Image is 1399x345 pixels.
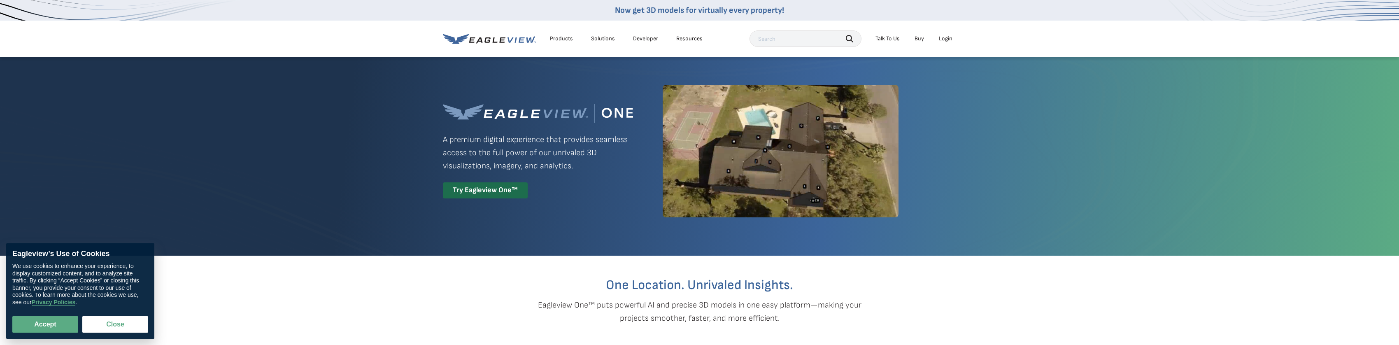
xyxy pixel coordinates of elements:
div: Try Eagleview One™ [443,182,528,198]
div: Solutions [591,35,615,42]
div: Eagleview’s Use of Cookies [12,249,148,259]
p: Eagleview One™ puts powerful AI and precise 3D models in one easy platform—making your projects s... [524,298,876,325]
div: Talk To Us [875,35,900,42]
a: Privacy Policies [32,299,76,306]
button: Close [82,316,148,333]
button: Accept [12,316,78,333]
div: Products [550,35,573,42]
p: A premium digital experience that provides seamless access to the full power of our unrivaled 3D ... [443,133,633,172]
h2: One Location. Unrivaled Insights. [449,279,950,292]
input: Search [750,30,861,47]
a: Now get 3D models for virtually every property! [615,5,784,15]
div: We use cookies to enhance your experience, to display customized content, and to analyze site tra... [12,263,148,306]
a: Buy [915,35,924,42]
a: Developer [633,35,658,42]
div: Login [939,35,952,42]
img: Eagleview One™ [443,104,633,123]
div: Resources [676,35,703,42]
